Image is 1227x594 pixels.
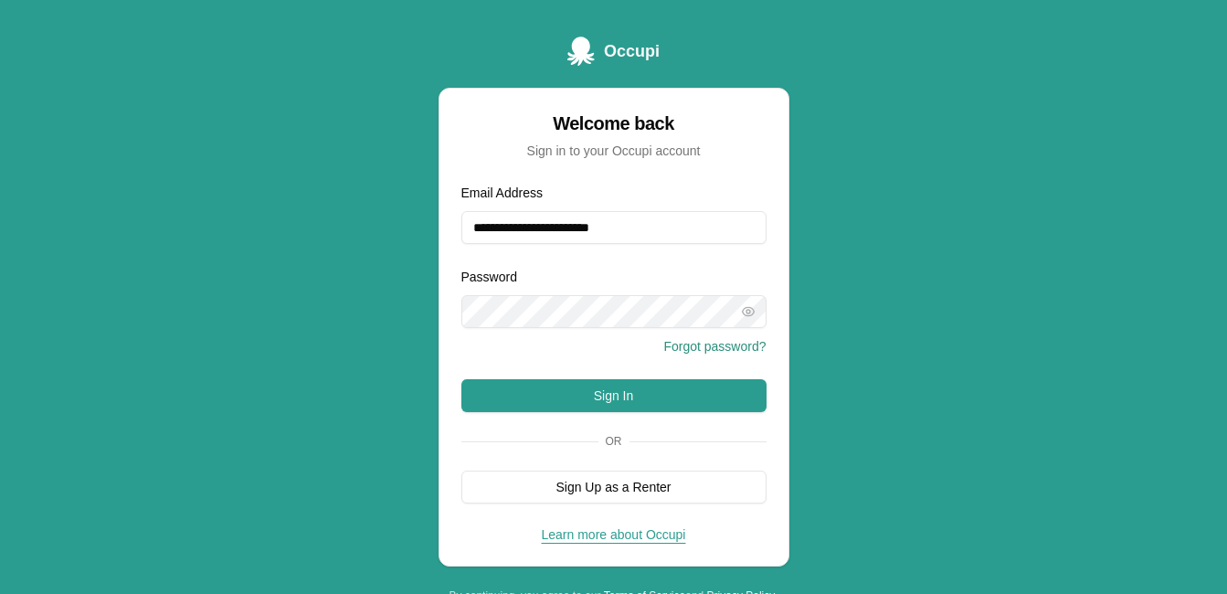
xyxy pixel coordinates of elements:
button: Sign In [461,379,767,412]
label: Email Address [461,186,543,200]
a: Learn more about Occupi [542,527,686,542]
button: Sign Up as a Renter [461,471,767,504]
button: Forgot password? [663,337,766,355]
a: Occupi [567,37,660,66]
span: Or [598,434,629,449]
div: Welcome back [461,111,767,136]
div: Sign in to your Occupi account [461,142,767,160]
label: Password [461,270,517,284]
span: Occupi [604,38,660,64]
